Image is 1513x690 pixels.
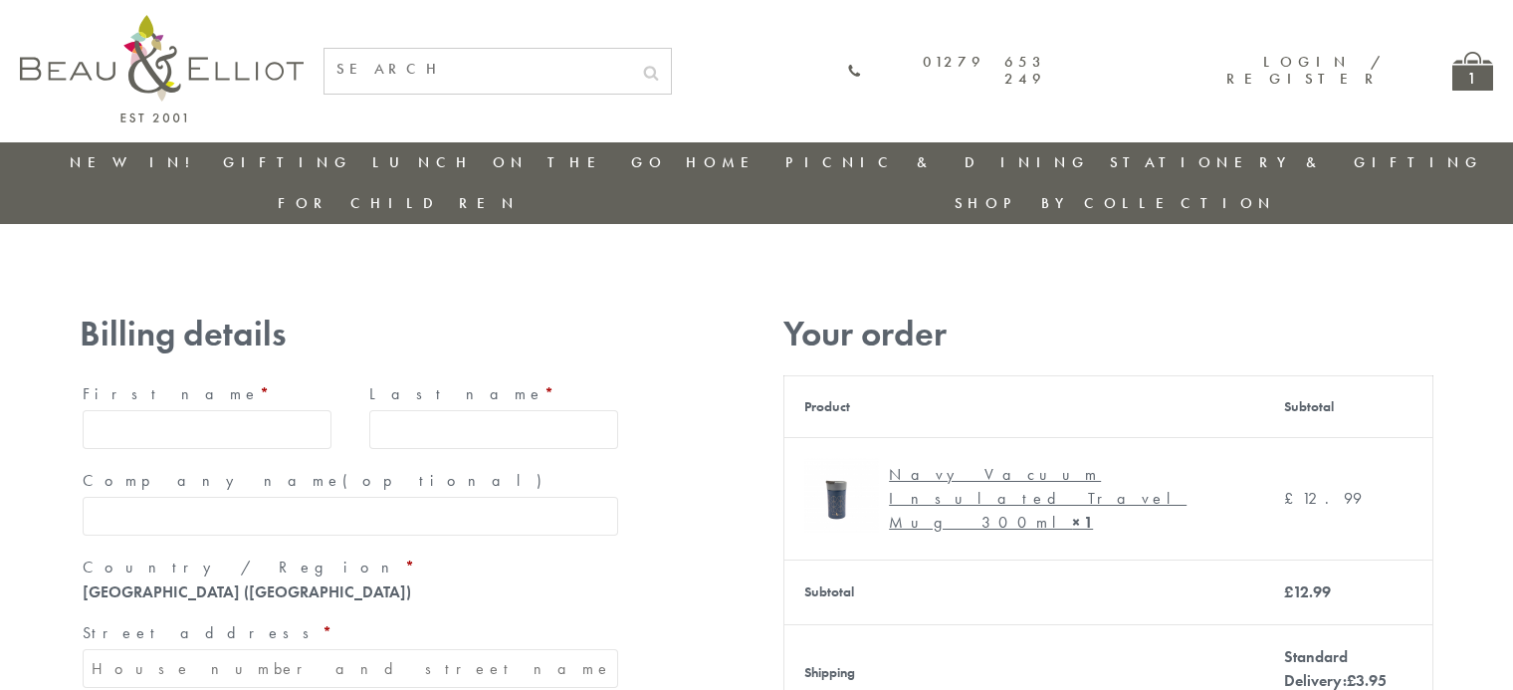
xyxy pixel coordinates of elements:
[372,152,667,172] a: Lunch On The Go
[1284,488,1302,509] span: £
[955,193,1276,213] a: Shop by collection
[83,581,411,602] strong: [GEOGRAPHIC_DATA] ([GEOGRAPHIC_DATA])
[223,152,352,172] a: Gifting
[783,314,1433,354] h3: Your order
[369,378,618,410] label: Last name
[804,458,879,533] img: Navy Vacuum Insulated Travel Mug 300ml
[847,54,1046,89] a: 01279 653 249
[1072,512,1093,533] strong: × 1
[1284,581,1293,602] span: £
[83,649,618,688] input: House number and street name
[686,152,765,172] a: Home
[20,15,304,122] img: logo
[324,49,631,90] input: SEARCH
[1264,375,1433,437] th: Subtotal
[83,552,618,583] label: Country / Region
[80,314,621,354] h3: Billing details
[1284,488,1362,509] bdi: 12.99
[83,465,618,497] label: Company name
[1452,52,1493,91] a: 1
[278,193,520,213] a: For Children
[83,378,331,410] label: First name
[1110,152,1483,172] a: Stationery & Gifting
[784,560,1264,624] th: Subtotal
[83,617,618,649] label: Street address
[785,152,1090,172] a: Picnic & Dining
[1284,581,1331,602] bdi: 12.99
[342,470,553,491] span: (optional)
[784,375,1264,437] th: Product
[804,458,1244,540] a: Navy Vacuum Insulated Travel Mug 300ml Navy Vacuum Insulated Travel Mug 300ml× 1
[1226,52,1383,89] a: Login / Register
[889,463,1229,535] div: Navy Vacuum Insulated Travel Mug 300ml
[70,152,203,172] a: New in!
